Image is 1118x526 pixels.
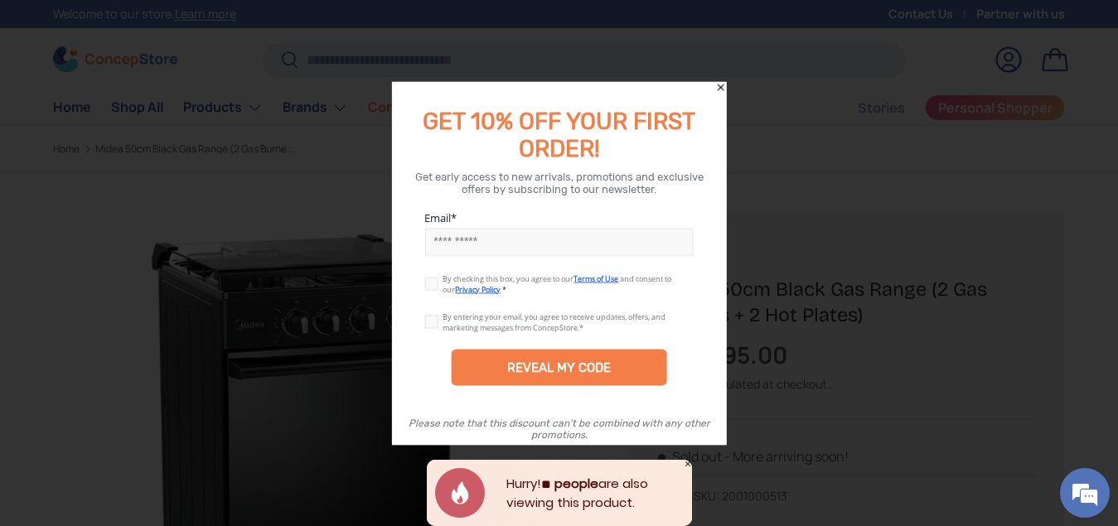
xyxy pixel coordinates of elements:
a: Privacy Policy [455,283,501,294]
span: and consent to our [443,273,671,294]
span: GET 10% OFF YOUR FIRST ORDER! [423,107,695,162]
div: REVEAL MY CODE [507,360,611,374]
div: REVEAL MY CODE [451,349,667,385]
div: By entering your email, you agree to receive updates, offers, and marketing messages from ConcepS... [443,311,665,332]
div: Close [684,460,692,468]
div: Please note that this discount can’t be combined with any other promotions. [408,417,710,440]
div: Close [715,81,727,93]
label: Email [424,210,694,224]
span: By checking this box, you agree to our [443,273,574,283]
a: Terms of Use [574,273,618,283]
div: Get early access to new arrivals, promotions and exclusive offers by subscribing to our newsletter. [411,170,707,195]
